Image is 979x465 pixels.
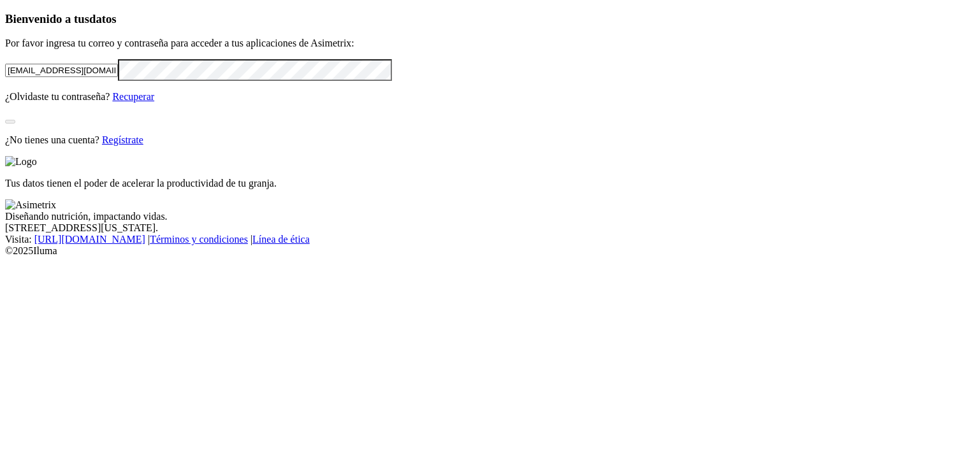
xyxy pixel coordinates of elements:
div: [STREET_ADDRESS][US_STATE]. [5,222,974,234]
a: Regístrate [102,134,143,145]
p: Tus datos tienen el poder de acelerar la productividad de tu granja. [5,178,974,189]
div: © 2025 Iluma [5,245,974,257]
div: Visita : | | [5,234,974,245]
span: datos [89,12,117,25]
p: ¿No tienes una cuenta? [5,134,974,146]
p: Por favor ingresa tu correo y contraseña para acceder a tus aplicaciones de Asimetrix: [5,38,974,49]
a: Recuperar [112,91,154,102]
img: Asimetrix [5,199,56,211]
a: Línea de ética [252,234,310,245]
img: Logo [5,156,37,168]
p: ¿Olvidaste tu contraseña? [5,91,974,103]
h3: Bienvenido a tus [5,12,974,26]
div: Diseñando nutrición, impactando vidas. [5,211,974,222]
a: [URL][DOMAIN_NAME] [34,234,145,245]
a: Términos y condiciones [150,234,248,245]
input: Tu correo [5,64,118,77]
